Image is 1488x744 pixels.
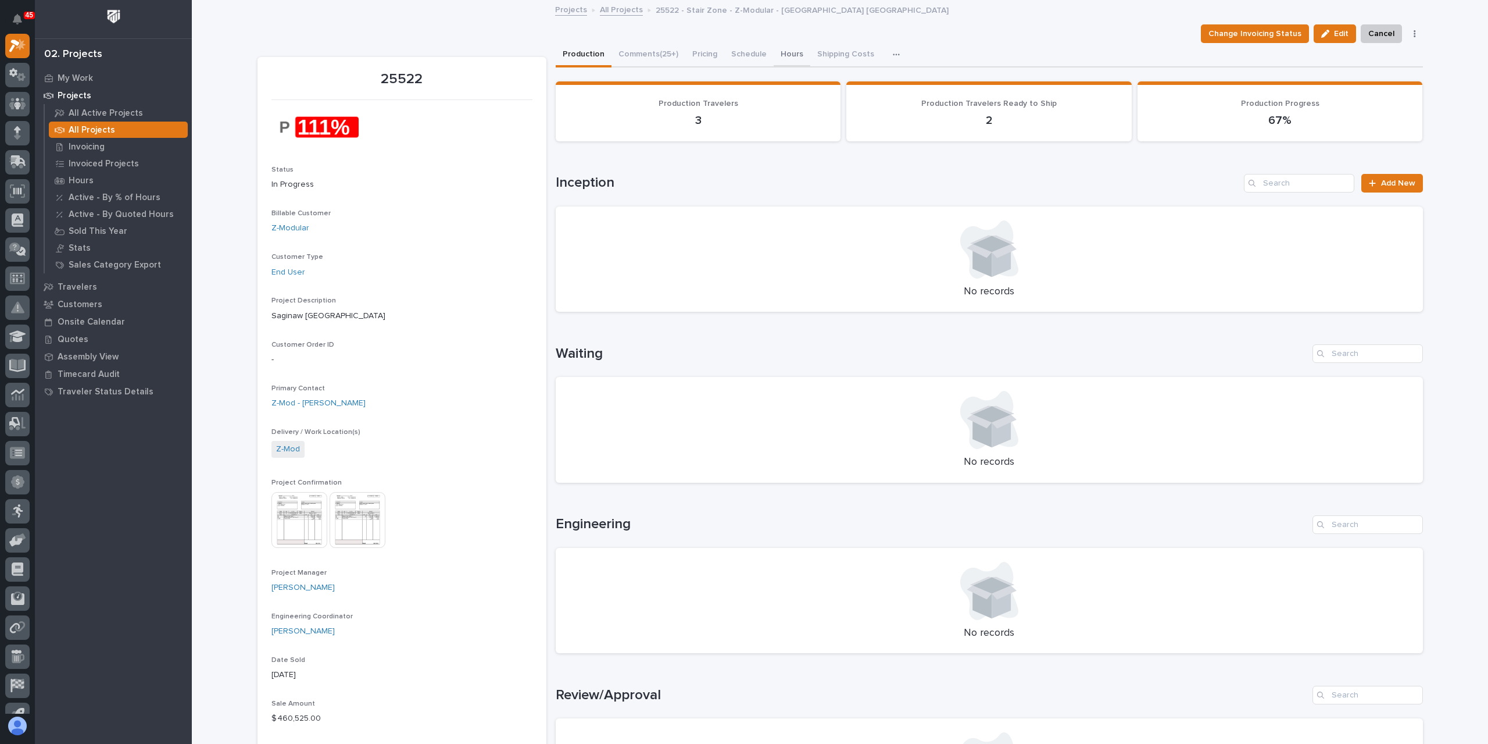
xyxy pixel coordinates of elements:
[556,346,1308,362] h1: Waiting
[810,43,881,67] button: Shipping Costs
[271,700,315,707] span: Sale Amount
[69,159,139,169] p: Invoiced Projects
[58,387,153,397] p: Traveler Status Details
[271,657,305,664] span: Date Sold
[271,479,342,486] span: Project Confirmation
[69,108,143,119] p: All Active Projects
[860,113,1118,127] p: 2
[58,73,93,84] p: My Work
[45,138,192,155] a: Invoicing
[271,354,532,366] p: -
[570,113,827,127] p: 3
[556,43,611,67] button: Production
[271,569,327,576] span: Project Manager
[1312,686,1423,704] input: Search
[271,429,360,436] span: Delivery / Work Location(s)
[271,166,294,173] span: Status
[570,627,1409,640] p: No records
[45,189,192,205] a: Active - By % of Hours
[35,330,192,348] a: Quotes
[58,352,119,362] p: Assembly View
[58,300,102,310] p: Customers
[35,313,192,330] a: Onsite Calendar
[35,69,192,87] a: My Work
[1361,174,1422,193] a: Add New
[58,317,125,327] p: Onsite Calendar
[26,11,33,19] p: 45
[271,713,532,725] p: $ 460,525.00
[570,456,1409,469] p: No records
[69,209,174,220] p: Active - By Quoted Hours
[69,226,127,237] p: Sold This Year
[271,71,532,88] p: 25522
[271,254,323,261] span: Customer Type
[69,142,105,152] p: Invoicing
[1314,24,1356,43] button: Edit
[271,341,334,348] span: Customer Order ID
[45,105,192,121] a: All Active Projects
[600,2,643,16] a: All Projects
[1312,515,1423,534] div: Search
[69,193,160,203] p: Active - By % of Hours
[44,48,102,61] div: 02. Projects
[1368,27,1394,41] span: Cancel
[69,243,91,254] p: Stats
[271,222,309,234] a: Z-Modular
[1241,99,1319,108] span: Production Progress
[45,206,192,222] a: Active - By Quoted Hours
[1334,29,1348,39] span: Edit
[45,172,192,188] a: Hours
[103,6,124,27] img: Workspace Logo
[556,175,1240,191] h1: Inception
[69,260,161,270] p: Sales Category Export
[35,278,192,296] a: Travelers
[45,122,192,138] a: All Projects
[1244,174,1354,193] input: Search
[45,223,192,239] a: Sold This Year
[15,14,30,33] div: Notifications45
[724,43,774,67] button: Schedule
[271,266,305,279] a: End User
[685,43,724,67] button: Pricing
[611,43,685,67] button: Comments (25+)
[1201,24,1309,43] button: Change Invoicing Status
[271,107,359,147] img: z5IZSu5jSZ73yoPmWiKqS4ecrlPD4yajEoAWq4ZgH_E
[69,176,94,186] p: Hours
[1151,113,1409,127] p: 67%
[570,286,1409,298] p: No records
[556,687,1308,704] h1: Review/Approval
[271,582,335,594] a: [PERSON_NAME]
[271,625,335,638] a: [PERSON_NAME]
[35,296,192,313] a: Customers
[271,613,353,620] span: Engineering Coordinator
[271,669,532,681] p: [DATE]
[58,91,91,101] p: Projects
[774,43,810,67] button: Hours
[58,369,120,380] p: Timecard Audit
[5,7,30,31] button: Notifications
[271,210,331,217] span: Billable Customer
[656,3,949,16] p: 25522 - Stair Zone - Z-Modular - [GEOGRAPHIC_DATA] [GEOGRAPHIC_DATA]
[921,99,1057,108] span: Production Travelers Ready to Ship
[555,2,587,16] a: Projects
[556,516,1308,533] h1: Engineering
[271,310,532,322] p: Saginaw [GEOGRAPHIC_DATA]
[276,443,300,455] a: Z-Mod
[1381,179,1415,187] span: Add New
[1208,27,1301,41] span: Change Invoicing Status
[271,297,336,304] span: Project Description
[35,383,192,400] a: Traveler Status Details
[35,87,192,104] a: Projects
[58,334,88,345] p: Quotes
[271,385,325,392] span: Primary Contact
[271,397,366,410] a: Z-Mod - [PERSON_NAME]
[1361,24,1402,43] button: Cancel
[35,365,192,383] a: Timecard Audit
[35,348,192,365] a: Assembly View
[45,257,192,273] a: Sales Category Export
[659,99,738,108] span: Production Travelers
[1312,344,1423,363] input: Search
